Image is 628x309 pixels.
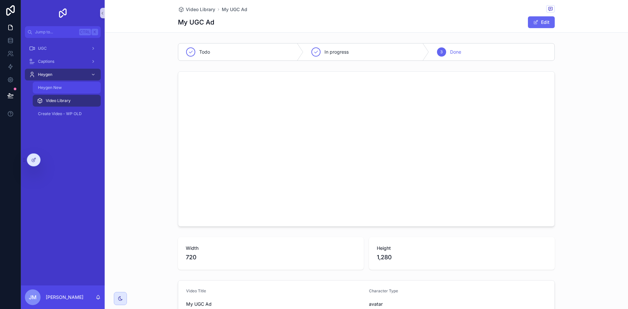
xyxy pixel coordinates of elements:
span: My UGC Ad [186,301,364,307]
span: 720 [186,253,356,262]
span: avatar [369,301,547,307]
span: Heygen New [38,85,62,90]
div: scrollable content [21,38,105,128]
a: Video Library [178,6,215,13]
span: Width [186,245,356,251]
span: Heygen [38,72,52,77]
span: JM [29,293,37,301]
span: Captions [38,59,54,64]
a: Heygen [25,69,101,80]
span: UGC [38,46,47,51]
button: Edit [528,16,555,28]
a: Captions [25,56,101,67]
span: Video Library [186,6,215,13]
a: Video Library [33,95,101,107]
span: Video Library [46,98,71,103]
span: 1,280 [377,253,547,262]
span: Create Video - WP OLD [38,111,82,116]
a: Create Video - WP OLD [33,108,101,120]
p: [PERSON_NAME] [46,294,83,300]
span: Height [377,245,547,251]
span: K [92,29,97,35]
span: Video Title [186,288,206,293]
button: Jump to...CtrlK [25,26,101,38]
a: Heygen New [33,82,101,94]
img: App logo [58,8,68,18]
h1: My UGC Ad [178,18,214,27]
span: Ctrl [79,29,91,35]
a: UGC [25,43,101,54]
span: Character Type [369,288,398,293]
span: In progress [324,49,349,55]
span: 3 [440,49,443,55]
a: My UGC Ad [222,6,247,13]
span: Done [450,49,461,55]
span: Jump to... [35,29,77,35]
span: Todo [199,49,210,55]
